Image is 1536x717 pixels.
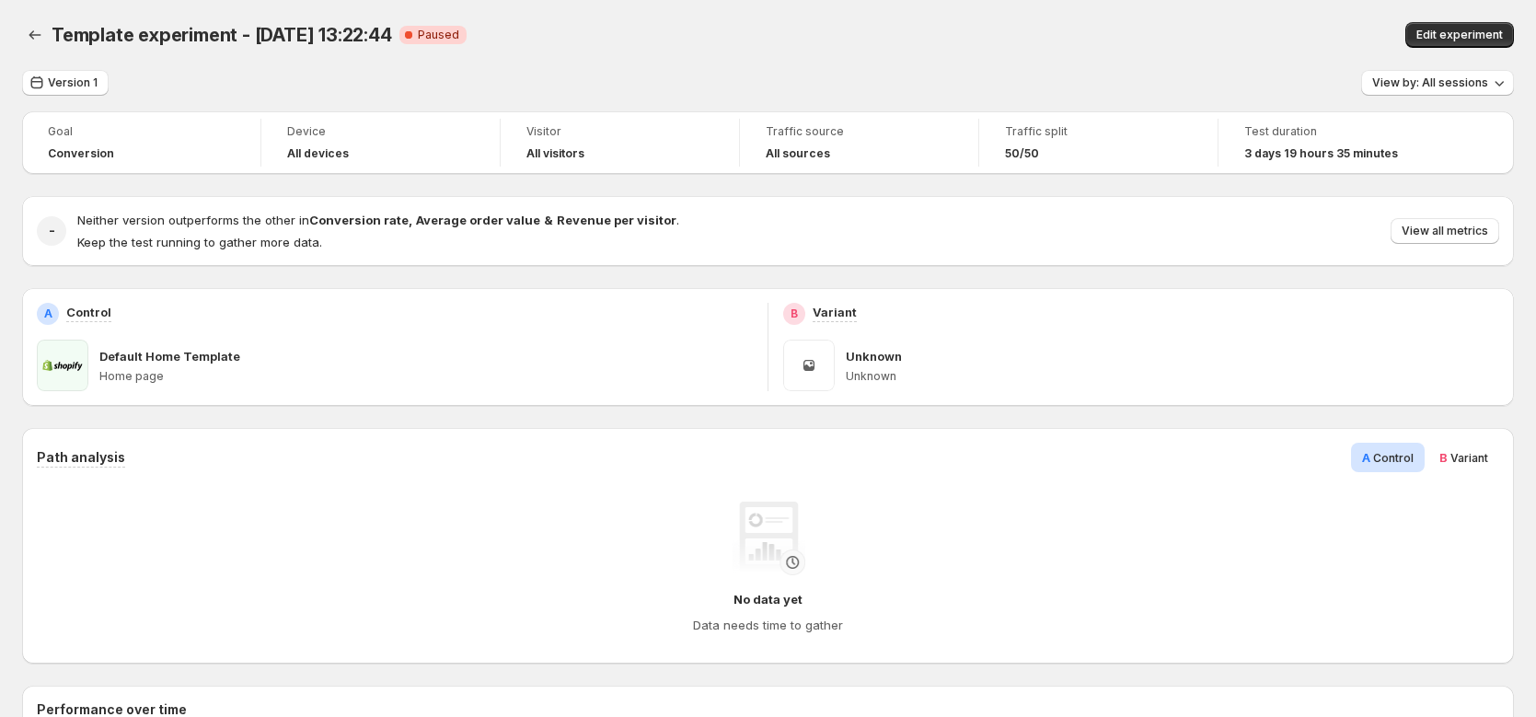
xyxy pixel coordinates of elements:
[1244,146,1398,161] span: 3 days 19 hours 35 minutes
[287,146,349,161] h4: All devices
[846,347,902,365] p: Unknown
[287,122,474,163] a: DeviceAll devices
[44,306,52,321] h2: A
[48,146,114,161] span: Conversion
[733,590,803,608] h4: No data yet
[287,124,474,139] span: Device
[77,235,322,249] span: Keep the test running to gather more data.
[1005,122,1192,163] a: Traffic split50/50
[1450,451,1488,465] span: Variant
[1005,124,1192,139] span: Traffic split
[1362,450,1370,465] span: A
[1005,146,1039,161] span: 50/50
[48,122,235,163] a: GoalConversion
[37,340,88,391] img: Default Home Template
[693,616,843,634] h4: Data needs time to gather
[1244,124,1432,139] span: Test duration
[526,146,584,161] h4: All visitors
[418,28,459,42] span: Paused
[48,75,98,90] span: Version 1
[1402,224,1488,238] span: View all metrics
[1244,122,1432,163] a: Test duration3 days 19 hours 35 minutes
[22,22,48,48] button: Back
[846,369,1499,384] p: Unknown
[22,70,109,96] button: Version 1
[1439,450,1448,465] span: B
[557,213,676,227] strong: Revenue per visitor
[1416,28,1503,42] span: Edit experiment
[783,340,835,391] img: Unknown
[77,213,679,227] span: Neither version outperforms the other in .
[732,502,805,575] img: No data yet
[766,124,953,139] span: Traffic source
[766,146,830,161] h4: All sources
[99,369,753,384] p: Home page
[526,124,713,139] span: Visitor
[99,347,240,365] p: Default Home Template
[766,122,953,163] a: Traffic sourceAll sources
[49,222,55,240] h2: -
[409,213,412,227] strong: ,
[1391,218,1499,244] button: View all metrics
[52,24,392,46] span: Template experiment - [DATE] 13:22:44
[1405,22,1514,48] button: Edit experiment
[37,448,125,467] h3: Path analysis
[791,306,798,321] h2: B
[309,213,409,227] strong: Conversion rate
[1373,451,1414,465] span: Control
[1372,75,1488,90] span: View by: All sessions
[544,213,553,227] strong: &
[813,303,857,321] p: Variant
[66,303,111,321] p: Control
[48,124,235,139] span: Goal
[1361,70,1514,96] button: View by: All sessions
[526,122,713,163] a: VisitorAll visitors
[416,213,540,227] strong: Average order value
